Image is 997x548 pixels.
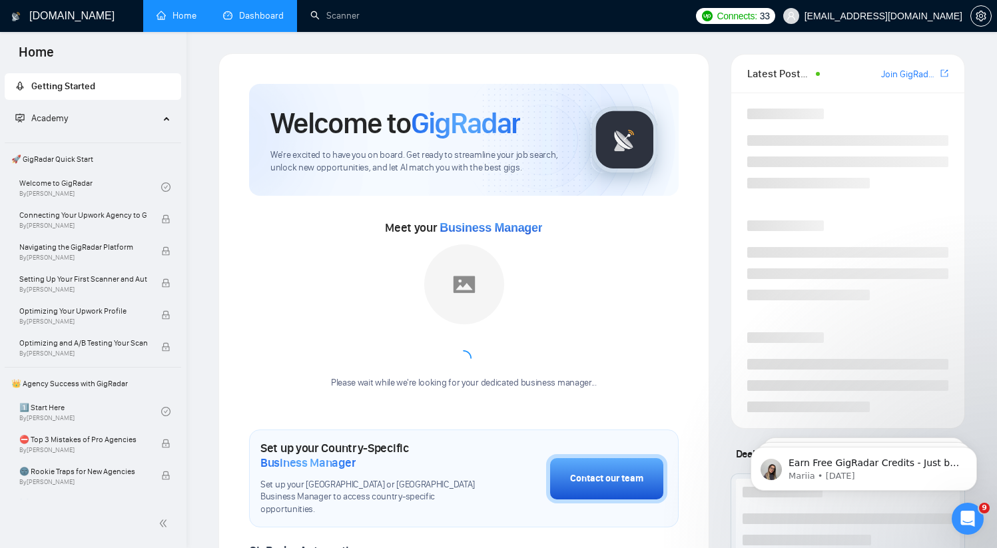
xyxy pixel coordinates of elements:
span: lock [161,342,170,352]
span: Optimizing Your Upwork Profile [19,304,147,318]
img: upwork-logo.png [702,11,713,21]
span: Navigating the GigRadar Platform [19,240,147,254]
li: Getting Started [5,73,181,100]
a: setting [970,11,992,21]
span: Business Manager [260,455,356,470]
span: lock [161,246,170,256]
button: Contact our team [546,454,667,503]
span: fund-projection-screen [15,113,25,123]
span: By [PERSON_NAME] [19,222,147,230]
span: By [PERSON_NAME] [19,350,147,358]
span: check-circle [161,407,170,416]
span: export [940,68,948,79]
span: loading [453,348,474,370]
span: Academy [31,113,68,124]
img: logo [11,6,21,27]
span: GigRadar [411,105,520,141]
a: dashboardDashboard [223,10,284,21]
span: double-left [159,517,172,530]
span: Latest Posts from the GigRadar Community [747,65,813,82]
span: ☠️ Fatal Traps for Solo Freelancers [19,497,147,510]
span: rocket [15,81,25,91]
span: Set up your [GEOGRAPHIC_DATA] or [GEOGRAPHIC_DATA] Business Manager to access country-specific op... [260,479,480,517]
span: Academy [15,113,68,124]
h1: Welcome to [270,105,520,141]
a: Join GigRadar Slack Community [881,67,938,82]
a: homeHome [157,10,196,21]
span: Meet your [385,220,542,235]
span: Optimizing and A/B Testing Your Scanner for Better Results [19,336,147,350]
span: 33 [760,9,770,23]
span: lock [161,278,170,288]
span: user [787,11,796,21]
span: 🌚 Rookie Traps for New Agencies [19,465,147,478]
span: Connecting Your Upwork Agency to GigRadar [19,208,147,222]
button: setting [970,5,992,27]
a: 1️⃣ Start HereBy[PERSON_NAME] [19,397,161,426]
span: lock [161,439,170,448]
span: lock [161,471,170,480]
a: searchScanner [310,10,360,21]
span: By [PERSON_NAME] [19,286,147,294]
a: Welcome to GigRadarBy[PERSON_NAME] [19,172,161,202]
span: Setting Up Your First Scanner and Auto-Bidder [19,272,147,286]
img: placeholder.png [424,244,504,324]
span: check-circle [161,182,170,192]
span: We're excited to have you on board. Get ready to streamline your job search, unlock new opportuni... [270,149,569,174]
span: Connects: [717,9,757,23]
span: By [PERSON_NAME] [19,254,147,262]
span: 9 [979,503,990,513]
span: setting [971,11,991,21]
span: By [PERSON_NAME] [19,478,147,486]
div: Please wait while we're looking for your dedicated business manager... [323,377,605,390]
span: Business Manager [440,221,542,234]
span: lock [161,310,170,320]
iframe: Intercom notifications message [731,419,997,512]
span: ⛔ Top 3 Mistakes of Pro Agencies [19,433,147,446]
a: export [940,67,948,80]
span: 🚀 GigRadar Quick Start [6,146,180,172]
div: Contact our team [570,471,643,486]
span: By [PERSON_NAME] [19,446,147,454]
span: Home [8,43,65,71]
span: lock [161,214,170,224]
h1: Set up your Country-Specific [260,441,480,470]
span: Getting Started [31,81,95,92]
span: By [PERSON_NAME] [19,318,147,326]
iframe: Intercom live chat [952,503,984,535]
img: gigradar-logo.png [591,107,658,173]
span: 👑 Agency Success with GigRadar [6,370,180,397]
